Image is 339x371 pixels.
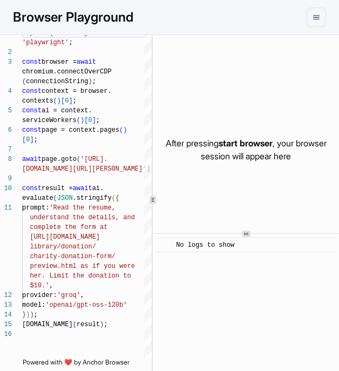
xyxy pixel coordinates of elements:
span: 'Read the resume, [49,204,115,212]
span: ; [92,78,96,85]
span: } [22,311,26,319]
span: page = context.pages [42,126,119,134]
h1: Browser Playground [13,8,133,27]
span: ( [77,117,80,124]
span: result = [42,185,73,192]
span: [DOMAIN_NAME][URL][PERSON_NAME]' [22,165,146,173]
span: ; [69,39,72,46]
span: evaluate [22,194,53,202]
span: const [22,126,42,134]
span: JSON [57,194,73,202]
span: Powered with ❤️ by Anchor Browser [23,358,130,371]
span: ( [119,126,123,134]
span: ) [123,126,127,134]
span: 0 [26,136,30,144]
span: ) [57,97,61,105]
span: [URL][DOMAIN_NAME] [30,233,100,241]
span: her. Limit the donation to [30,272,131,280]
span: [ [22,136,26,144]
span: ] [92,117,96,124]
span: await [73,185,92,192]
span: charity-donation-form/ [30,253,115,260]
span: serviceWorkers [22,117,77,124]
span: ) [88,78,92,85]
span: [ [84,117,88,124]
span: , [80,292,84,299]
span: contexts [22,97,53,105]
span: ; [73,97,77,105]
span: const [22,87,42,95]
span: ( [53,97,57,105]
span: No logs to show [176,241,234,249]
span: browser = [42,58,77,66]
span: .stringify [73,194,112,202]
span: ; [34,311,38,319]
span: page.goto [42,156,77,163]
span: ( [53,194,57,202]
span: ) [30,311,33,319]
span: ( [112,194,116,202]
span: ​ [162,240,168,251]
span: chromium.connectOverCDP [22,68,112,76]
span: 'openai/gpt-oss-120b' [45,301,127,309]
span: prompt: [22,204,49,212]
span: 'groq' [57,292,80,299]
span: 0 [65,97,69,105]
span: context = browser. [42,87,112,95]
span: ( [77,156,80,163]
span: ] [69,97,72,105]
span: [DOMAIN_NAME] [22,321,73,328]
span: ; [96,117,100,124]
span: ; [104,321,107,328]
span: ) [80,117,84,124]
span: understand the details, and [30,214,134,221]
span: { [116,194,119,202]
span: const [22,185,42,192]
span: await [22,156,42,163]
span: library/donation/ [30,243,96,251]
span: [ [61,97,65,105]
p: After pressing , your browser session will appear here [166,137,327,163]
span: connectionString [26,78,88,85]
span: provider: [22,292,57,299]
span: ) [100,321,104,328]
span: start browser [219,138,273,149]
span: const [22,107,42,114]
button: menu [307,8,326,27]
span: await [77,58,96,66]
span: ] [30,136,33,144]
span: ai. [92,185,104,192]
span: $10.' [30,282,49,289]
span: ; [34,136,38,144]
span: model: [22,301,45,309]
span: ( [73,321,77,328]
span: , [49,282,53,289]
span: ai = context. [42,107,92,114]
span: 0 [88,117,92,124]
span: preview.html as if you were [30,262,134,270]
span: 'playwright' [22,39,69,46]
span: const [22,58,42,66]
span: ) [26,311,30,319]
span: '[URL]. [80,156,107,163]
span: result [77,321,100,328]
span: ( [22,78,26,85]
span: complete the form at [30,224,107,231]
